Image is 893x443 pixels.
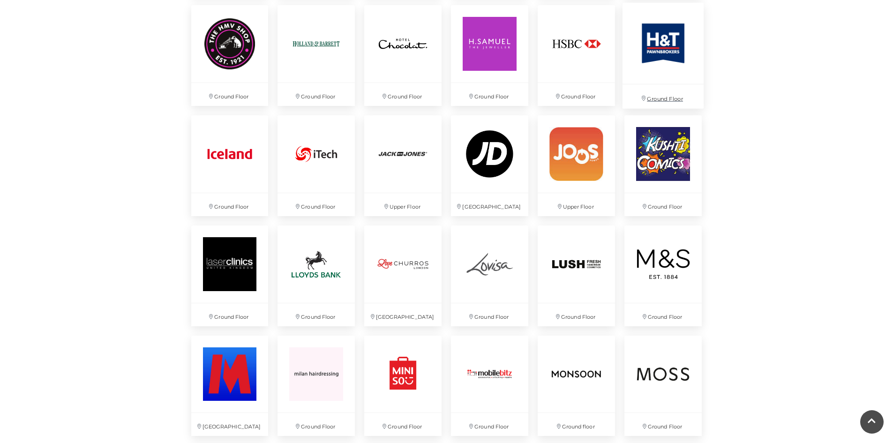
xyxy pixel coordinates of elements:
a: Ground Floor [273,221,360,331]
a: Upper Floor [360,111,446,221]
a: [GEOGRAPHIC_DATA] [187,331,273,441]
a: Laser Clinic Ground Floor [187,221,273,331]
p: Ground Floor [624,413,702,436]
img: Laser Clinic [191,225,269,303]
p: [GEOGRAPHIC_DATA] [191,413,269,436]
p: Upper Floor [364,193,442,216]
p: Ground Floor [278,83,355,106]
a: Ground Floor [446,0,533,111]
a: Ground Floor [533,0,620,111]
p: [GEOGRAPHIC_DATA] [364,303,442,326]
p: Ground Floor [538,303,615,326]
a: Ground Floor [187,0,273,111]
p: Ground Floor [191,83,269,106]
a: Ground Floor [446,331,533,441]
a: Ground Floor [360,331,446,441]
a: Ground Floor [620,331,706,441]
p: Ground Floor [623,84,704,108]
p: Upper Floor [538,193,615,216]
p: Ground Floor [451,413,528,436]
p: Ground Floor [191,193,269,216]
a: [GEOGRAPHIC_DATA] [360,221,446,331]
a: Ground Floor [187,111,273,221]
a: Ground Floor [273,331,360,441]
a: Ground Floor [446,221,533,331]
a: Upper Floor [533,111,620,221]
a: Ground Floor [620,221,706,331]
a: Ground Floor [360,0,446,111]
p: Ground Floor [364,413,442,436]
p: Ground Floor [624,193,702,216]
p: Ground Floor [624,303,702,326]
p: Ground Floor [278,193,355,216]
p: Ground Floor [451,83,528,106]
a: Ground Floor [273,111,360,221]
a: [GEOGRAPHIC_DATA] [446,111,533,221]
p: Ground Floor [191,303,269,326]
p: Ground Floor [364,83,442,106]
p: Ground Floor [278,303,355,326]
p: Ground floor [538,413,615,436]
p: Ground Floor [278,413,355,436]
a: Ground floor [533,331,620,441]
a: Ground Floor [533,221,620,331]
p: Ground Floor [538,83,615,106]
p: Ground Floor [451,303,528,326]
a: Ground Floor [620,111,706,221]
p: [GEOGRAPHIC_DATA] [451,193,528,216]
a: Ground Floor [273,0,360,111]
